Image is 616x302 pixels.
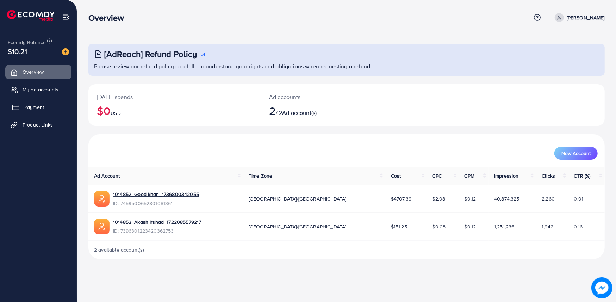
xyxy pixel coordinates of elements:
[494,195,519,202] span: 40,874,325
[574,223,583,230] span: 0.16
[552,13,605,22] a: [PERSON_NAME]
[111,110,120,117] span: USD
[24,104,44,111] span: Payment
[391,195,411,202] span: $4707.39
[94,191,110,207] img: ic-ads-acc.e4c84228.svg
[7,10,55,21] img: logo
[113,191,199,198] a: 1014852_Good khan_1736800342055
[94,172,120,179] span: Ad Account
[494,223,514,230] span: 1,251,236
[567,13,605,22] p: [PERSON_NAME]
[113,218,201,226] a: 1014852_Akash Irshad_1722085579217
[433,172,442,179] span: CPC
[88,13,130,23] h3: Overview
[249,172,272,179] span: Time Zone
[62,13,70,21] img: menu
[5,118,71,132] a: Product Links
[97,93,252,101] p: [DATE] spends
[23,68,44,75] span: Overview
[574,195,584,202] span: 0.01
[542,172,555,179] span: Clicks
[8,39,46,46] span: Ecomdy Balance
[465,223,476,230] span: $0.12
[8,46,27,56] span: $10.21
[269,104,381,117] h2: / 2
[5,82,71,97] a: My ad accounts
[269,103,276,119] span: 2
[94,62,601,70] p: Please review our refund policy carefully to understand your rights and obligations when requesti...
[97,104,252,117] h2: $0
[433,223,446,230] span: $0.08
[391,223,407,230] span: $151.25
[104,49,197,59] h3: [AdReach] Refund Policy
[5,65,71,79] a: Overview
[62,48,69,55] img: image
[465,172,474,179] span: CPM
[249,223,347,230] span: [GEOGRAPHIC_DATA]/[GEOGRAPHIC_DATA]
[23,121,53,128] span: Product Links
[542,195,555,202] span: 2,260
[94,219,110,234] img: ic-ads-acc.e4c84228.svg
[561,151,591,156] span: New Account
[554,147,598,160] button: New Account
[113,227,201,234] span: ID: 7396301223420362753
[574,172,591,179] span: CTR (%)
[494,172,519,179] span: Impression
[282,109,317,117] span: Ad account(s)
[593,279,611,297] img: image
[542,223,553,230] span: 1,942
[391,172,401,179] span: Cost
[433,195,446,202] span: $2.08
[94,246,144,253] span: 2 available account(s)
[269,93,381,101] p: Ad accounts
[465,195,476,202] span: $0.12
[5,100,71,114] a: Payment
[249,195,347,202] span: [GEOGRAPHIC_DATA]/[GEOGRAPHIC_DATA]
[113,200,199,207] span: ID: 7459500652801081361
[23,86,58,93] span: My ad accounts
